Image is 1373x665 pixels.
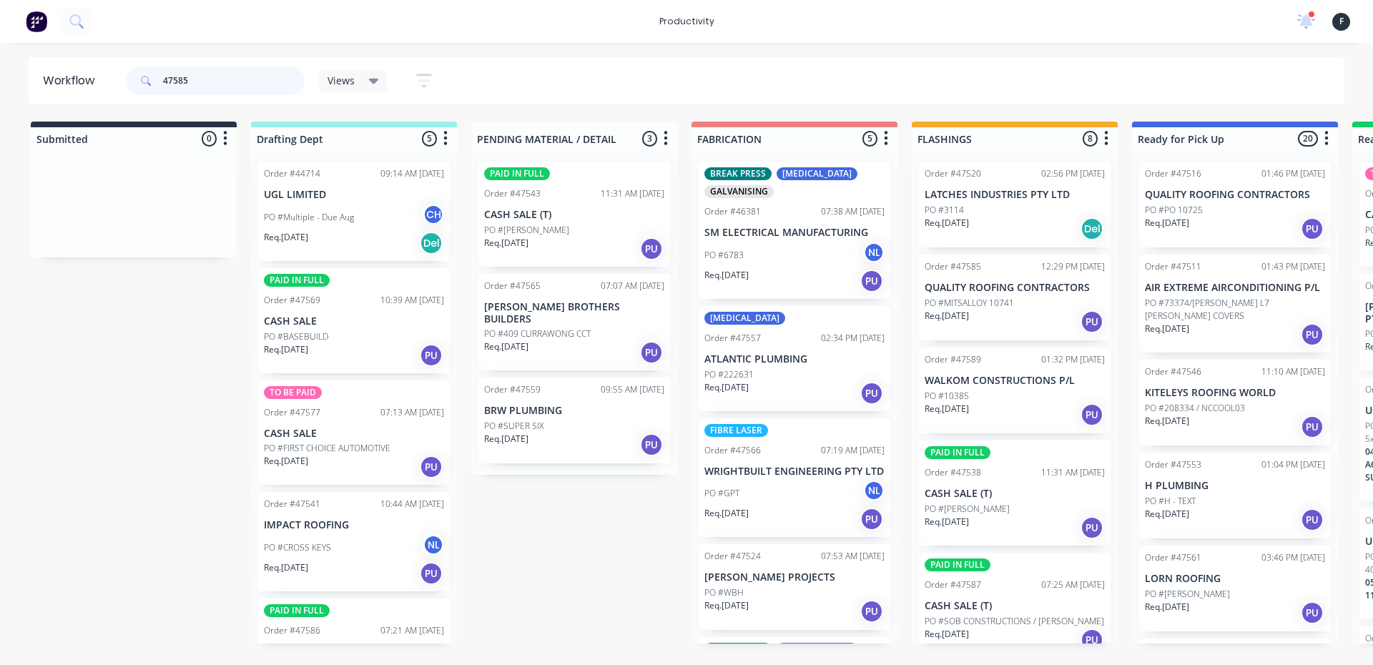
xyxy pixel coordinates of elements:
[925,628,969,641] p: Req. [DATE]
[1145,601,1189,614] p: Req. [DATE]
[484,433,528,445] p: Req. [DATE]
[1145,167,1201,180] div: Order #47516
[1145,189,1325,201] p: QUALITY ROOFING CONTRACTORS
[1145,588,1230,601] p: PO #[PERSON_NAME]
[640,433,663,456] div: PU
[26,11,47,32] img: Factory
[925,353,981,366] div: Order #47589
[704,465,885,478] p: WRIGHTBUILT ENGINEERING PTY LTD
[777,167,857,180] div: [MEDICAL_DATA]
[925,282,1105,294] p: QUALITY ROOFING CONTRACTORS
[863,242,885,263] div: NL
[925,375,1105,387] p: WALKOM CONSTRUCTIONS P/L
[328,73,355,88] span: Views
[1301,415,1324,438] div: PU
[1301,323,1324,346] div: PU
[264,604,330,617] div: PAID IN FULL
[1145,508,1189,521] p: Req. [DATE]
[925,217,969,230] p: Req. [DATE]
[1081,217,1103,240] div: Del
[264,386,322,399] div: TO BE PAID
[478,274,670,371] div: Order #4756507:07 AM [DATE][PERSON_NAME] BROTHERS BUILDERSPO #409 CURRAWONG CCTReq.[DATE]PU
[1301,508,1324,531] div: PU
[1081,629,1103,651] div: PU
[704,444,761,457] div: Order #47566
[704,227,885,239] p: SM ELECTRICAL MANUFACTURING
[163,66,305,95] input: Search for orders...
[1139,162,1331,247] div: Order #4751601:46 PM [DATE]QUALITY ROOFING CONTRACTORSPO #PO 10725Req.[DATE]PU
[264,442,390,455] p: PO #FIRST CHOICE AUTOMOTIVE
[704,643,772,656] div: BREAK PRESS
[264,428,444,440] p: CASH SALE
[860,600,883,623] div: PU
[1145,282,1325,294] p: AIR EXTREME AIRCONDITIONING P/L
[484,301,664,325] p: [PERSON_NAME] BROTHERS BUILDERS
[264,561,308,574] p: Req. [DATE]
[484,405,664,417] p: BRW PLUMBING
[423,204,444,225] div: CH
[1139,360,1331,445] div: Order #4754611:10 AM [DATE]KITELEYS ROOFING WORLDPO #208334 / NCCOOL03Req.[DATE]PU
[478,162,670,267] div: PAID IN FULLOrder #4754311:31 AM [DATE]CASH SALE (T)PO #[PERSON_NAME]Req.[DATE]PU
[919,255,1111,340] div: Order #4758512:29 PM [DATE]QUALITY ROOFING CONTRACTORSPO #MITSALLOY 10741Req.[DATE]PU
[704,249,744,262] p: PO #6783
[43,72,102,89] div: Workflow
[925,615,1104,628] p: PO #SOB CONSTRUCTIONS / [PERSON_NAME]
[925,403,969,415] p: Req. [DATE]
[380,294,444,307] div: 10:39 AM [DATE]
[1145,204,1203,217] p: PO #PO 10725
[1339,15,1344,28] span: F
[1261,458,1325,471] div: 01:04 PM [DATE]
[1041,466,1105,479] div: 11:31 AM [DATE]
[925,446,990,459] div: PAID IN FULL
[1301,217,1324,240] div: PU
[601,187,664,200] div: 11:31 AM [DATE]
[484,167,550,180] div: PAID IN FULL
[264,343,308,356] p: Req. [DATE]
[1041,578,1105,591] div: 07:25 AM [DATE]
[919,553,1111,658] div: PAID IN FULLOrder #4758707:25 AM [DATE]CASH SALE (T)PO #SOB CONSTRUCTIONS / [PERSON_NAME]Req.[DAT...
[919,348,1111,433] div: Order #4758901:32 PM [DATE]WALKOM CONSTRUCTIONS P/LPO #10385Req.[DATE]PU
[420,562,443,585] div: PU
[484,237,528,250] p: Req. [DATE]
[1145,365,1201,378] div: Order #47546
[1041,167,1105,180] div: 02:56 PM [DATE]
[860,382,883,405] div: PU
[640,341,663,364] div: PU
[1301,601,1324,624] div: PU
[1261,167,1325,180] div: 01:46 PM [DATE]
[1145,402,1245,415] p: PO #208334 / NCCOOL03
[484,327,591,340] p: PO #409 CURRAWONG CCT
[704,571,885,583] p: [PERSON_NAME] PROJECTS
[1145,458,1201,471] div: Order #47553
[699,418,890,538] div: FIBRE LASEROrder #4756607:19 AM [DATE]WRIGHTBUILT ENGINEERING PTY LTDPO #GPTNLReq.[DATE]PU
[1139,453,1331,538] div: Order #4755301:04 PM [DATE]H PLUMBINGPO #H - TEXTReq.[DATE]PU
[704,185,774,198] div: GALVANISING
[1261,551,1325,564] div: 03:46 PM [DATE]
[601,280,664,292] div: 07:07 AM [DATE]
[484,224,569,237] p: PO #[PERSON_NAME]
[925,204,964,217] p: PO #3114
[704,332,761,345] div: Order #47557
[484,187,541,200] div: Order #47543
[925,578,981,591] div: Order #47587
[860,508,883,531] div: PU
[925,516,969,528] p: Req. [DATE]
[484,383,541,396] div: Order #47559
[704,269,749,282] p: Req. [DATE]
[652,11,722,32] div: productivity
[1145,260,1201,273] div: Order #47511
[264,315,444,327] p: CASH SALE
[264,330,328,343] p: PO #BASEBUILD
[420,232,443,255] div: Del
[704,507,749,520] p: Req. [DATE]
[380,498,444,511] div: 10:44 AM [DATE]
[704,312,785,325] div: [MEDICAL_DATA]
[704,167,772,180] div: BREAK PRESS
[704,353,885,365] p: ATLANTIC PLUMBING
[925,260,981,273] div: Order #47585
[925,297,1014,310] p: PO #MITSALLOY 10741
[640,237,663,260] div: PU
[484,209,664,221] p: CASH SALE (T)
[925,310,969,322] p: Req. [DATE]
[1139,255,1331,353] div: Order #4751101:43 PM [DATE]AIR EXTREME AIRCONDITIONING P/LPO #73374/[PERSON_NAME] L7 [PERSON_NAME...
